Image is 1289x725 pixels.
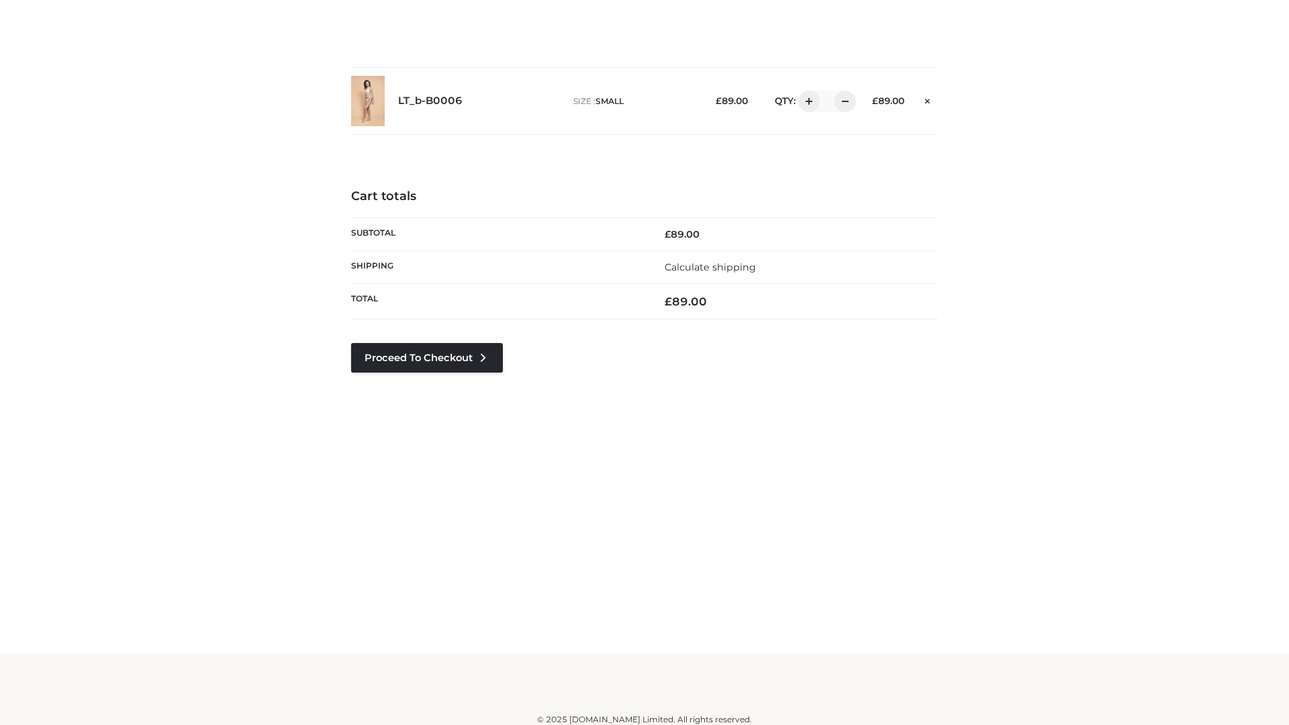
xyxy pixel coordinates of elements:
th: Shipping [351,250,644,283]
bdi: 89.00 [872,95,904,106]
a: Remove this item [918,91,938,108]
span: SMALL [595,96,624,106]
a: Calculate shipping [665,261,756,273]
span: £ [716,95,722,106]
a: Proceed to Checkout [351,343,503,373]
span: £ [665,228,671,240]
p: size : [573,95,695,107]
th: Total [351,284,644,320]
bdi: 89.00 [665,228,700,240]
h4: Cart totals [351,189,938,204]
span: £ [665,295,672,308]
a: LT_b-B0006 [398,95,463,107]
bdi: 89.00 [716,95,748,106]
span: £ [872,95,878,106]
div: QTY: [761,91,851,112]
bdi: 89.00 [665,295,707,308]
th: Subtotal [351,217,644,250]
